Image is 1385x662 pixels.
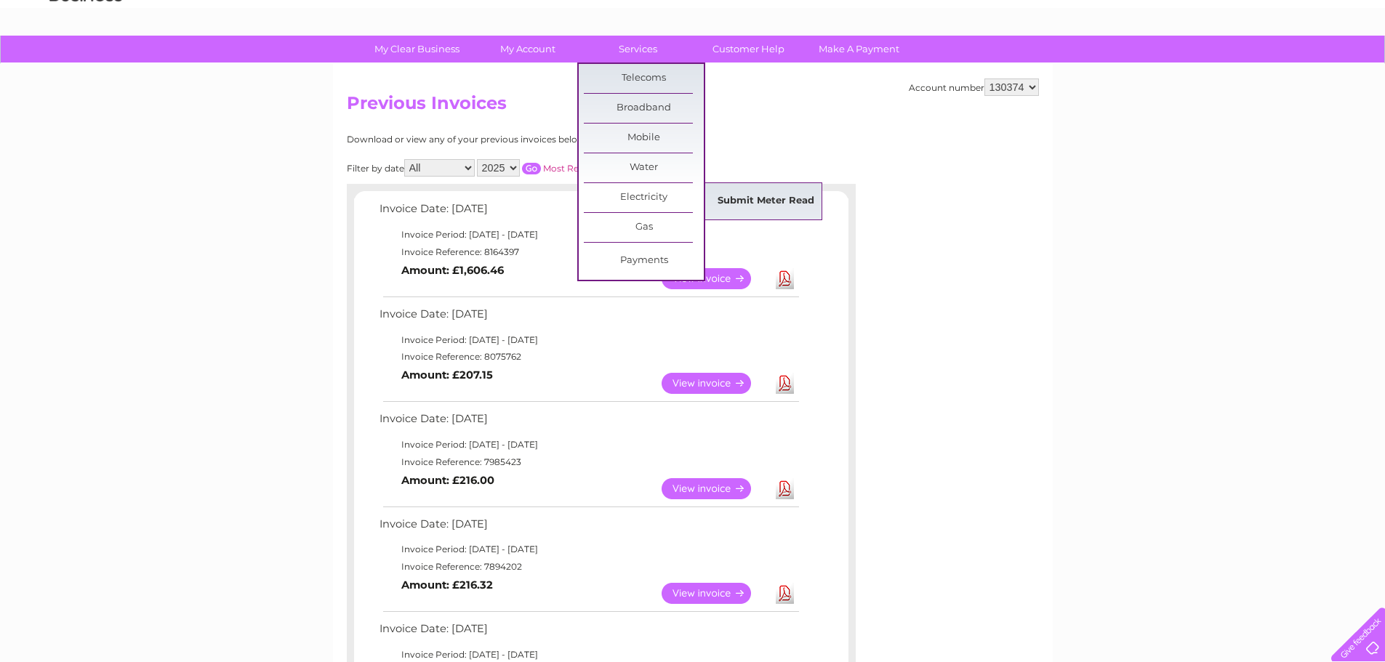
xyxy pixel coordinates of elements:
[347,93,1039,121] h2: Previous Invoices
[706,187,826,216] a: Submit Meter Read
[376,619,801,646] td: Invoice Date: [DATE]
[662,268,768,289] a: View
[347,134,728,145] div: Download or view any of your previous invoices below.
[376,453,801,471] td: Invoice Reference: 7985423
[1258,62,1280,73] a: Blog
[776,478,794,499] a: Download
[376,199,801,226] td: Invoice Date: [DATE]
[1129,62,1157,73] a: Water
[584,124,704,153] a: Mobile
[350,8,1037,70] div: Clear Business is a trading name of Verastar Limited (registered in [GEOGRAPHIC_DATA] No. 3667643...
[584,94,704,123] a: Broadband
[1337,62,1371,73] a: Log out
[376,331,801,349] td: Invoice Period: [DATE] - [DATE]
[689,36,808,62] a: Customer Help
[357,36,477,62] a: My Clear Business
[347,159,728,177] div: Filter by date
[376,348,801,366] td: Invoice Reference: 8075762
[376,226,801,243] td: Invoice Period: [DATE] - [DATE]
[401,474,494,487] b: Amount: £216.00
[376,409,801,436] td: Invoice Date: [DATE]
[1165,62,1197,73] a: Energy
[1206,62,1250,73] a: Telecoms
[584,153,704,182] a: Water
[584,246,704,275] a: Payments
[776,583,794,604] a: Download
[401,578,493,592] b: Amount: £216.32
[376,243,801,261] td: Invoice Reference: 8164397
[401,264,504,277] b: Amount: £1,606.46
[776,268,794,289] a: Download
[376,558,801,576] td: Invoice Reference: 7894202
[662,583,768,604] a: View
[584,213,704,242] a: Gas
[799,36,919,62] a: Make A Payment
[376,514,801,541] td: Invoice Date: [DATE]
[401,368,493,382] b: Amount: £207.15
[1111,7,1211,25] a: 0333 014 3131
[584,183,704,212] a: Electricity
[578,36,698,62] a: Services
[1288,62,1324,73] a: Contact
[543,163,598,174] a: Most Recent
[776,373,794,394] a: Download
[909,78,1039,96] div: Account number
[662,373,768,394] a: View
[584,64,704,93] a: Telecoms
[467,36,587,62] a: My Account
[376,541,801,558] td: Invoice Period: [DATE] - [DATE]
[49,38,123,82] img: logo.png
[376,436,801,453] td: Invoice Period: [DATE] - [DATE]
[376,304,801,331] td: Invoice Date: [DATE]
[662,478,768,499] a: View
